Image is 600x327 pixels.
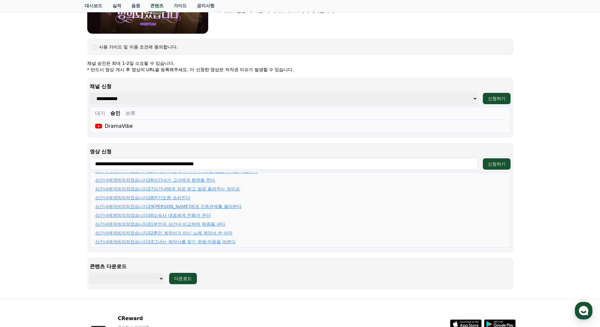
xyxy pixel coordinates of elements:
span: 대화 [58,209,65,214]
a: 상간녀에게빙의되었습니다30소속사 대표에게 전화가 온다 [95,212,211,218]
p: 영상 신청 [90,148,511,155]
a: 상간녀에게빙의되었습니다31부인과 상간녀 비교하며 짜증을 낸다 [95,221,226,227]
div: 사용 가이드 및 이용 조건에 동의합니다. [99,44,178,50]
span: 설정 [97,209,105,214]
a: 상간녀에게빙의되었습니다32혼인 계약서가 아닌 노예 계약서 쓴 여자 [95,230,233,236]
button: 승인 [110,110,120,117]
div: 다운로드 [174,275,192,282]
a: 홈 [2,200,42,215]
p: CReward [118,315,195,322]
button: 대기 [95,110,105,117]
a: 상간녀에게빙의되었습니다28연기도중 쓰러진다 [95,195,190,201]
a: 상간녀에게빙의되었습니다29[PERSON_NAME]에게 가족관계를 물어본다 [95,203,242,210]
p: 채널 승인은 최대 1-2일 소요될 수 있습니다. [87,60,513,66]
p: 콘텐츠 다운로드 [90,263,511,270]
button: 신청하기 [483,93,511,104]
div: 신청하기 [488,95,506,102]
div: 신청하기 [488,161,506,167]
a: 설정 [81,200,121,215]
p: 채널 신청 [90,83,511,90]
button: 다운로드 [169,273,197,284]
div: DramaVibe [95,122,133,130]
span: 홈 [20,209,24,214]
button: 신청하기 [483,158,511,170]
button: 보류 [125,110,135,117]
a: 대화 [42,200,81,215]
p: * 반드시 영상 게시 후 영상의 URL을 등록해주세요. 미 신청한 영상은 저작권 이슈가 발생할 수 있습니다. [87,66,513,73]
a: 상간녀에게빙의되었습니다27상간녀에게 되로 받고 말로 돌려주는 와이프 [95,186,240,192]
a: 상간녀에게빙의되었습니다33그녀는 계약서를 찾기 위해 마음을 떠본다 [95,239,236,245]
a: 상간녀에게빙의되었습니다26상간녀가 그녀에게 협박을 한다 [95,177,215,183]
